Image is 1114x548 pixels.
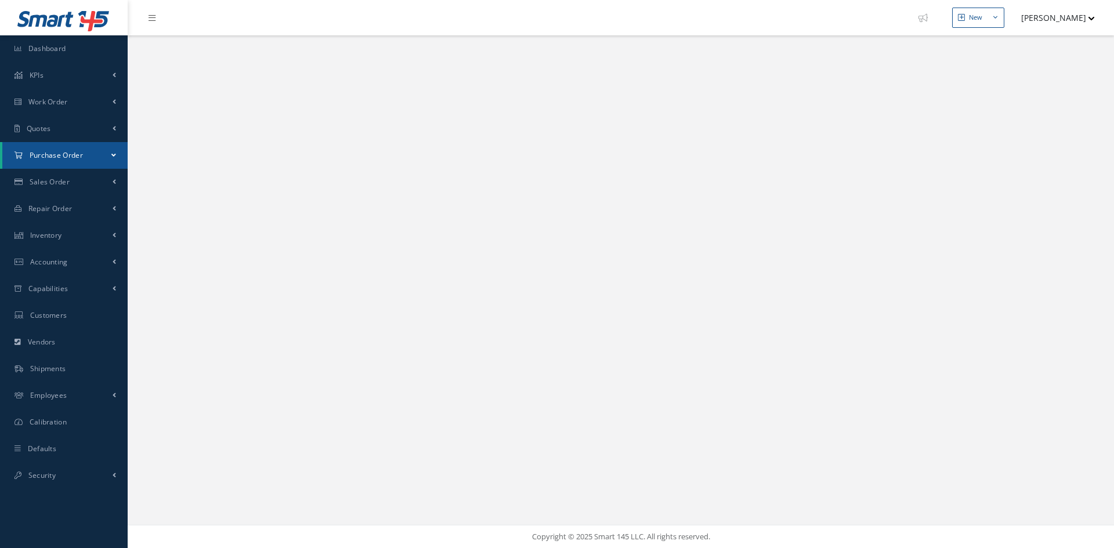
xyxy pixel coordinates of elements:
[952,8,1004,28] button: New
[28,337,56,347] span: Vendors
[969,13,982,23] div: New
[30,230,62,240] span: Inventory
[30,310,67,320] span: Customers
[139,531,1102,543] div: Copyright © 2025 Smart 145 LLC. All rights reserved.
[2,142,128,169] a: Purchase Order
[28,444,56,453] span: Defaults
[30,390,67,400] span: Employees
[30,177,70,187] span: Sales Order
[28,470,56,480] span: Security
[28,97,68,107] span: Work Order
[30,150,83,160] span: Purchase Order
[27,124,51,133] span: Quotes
[28,204,73,213] span: Repair Order
[30,417,67,427] span: Calibration
[30,257,68,267] span: Accounting
[30,70,44,80] span: KPIs
[30,364,66,373] span: Shipments
[28,284,68,293] span: Capabilities
[1010,6,1095,29] button: [PERSON_NAME]
[28,43,66,53] span: Dashboard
